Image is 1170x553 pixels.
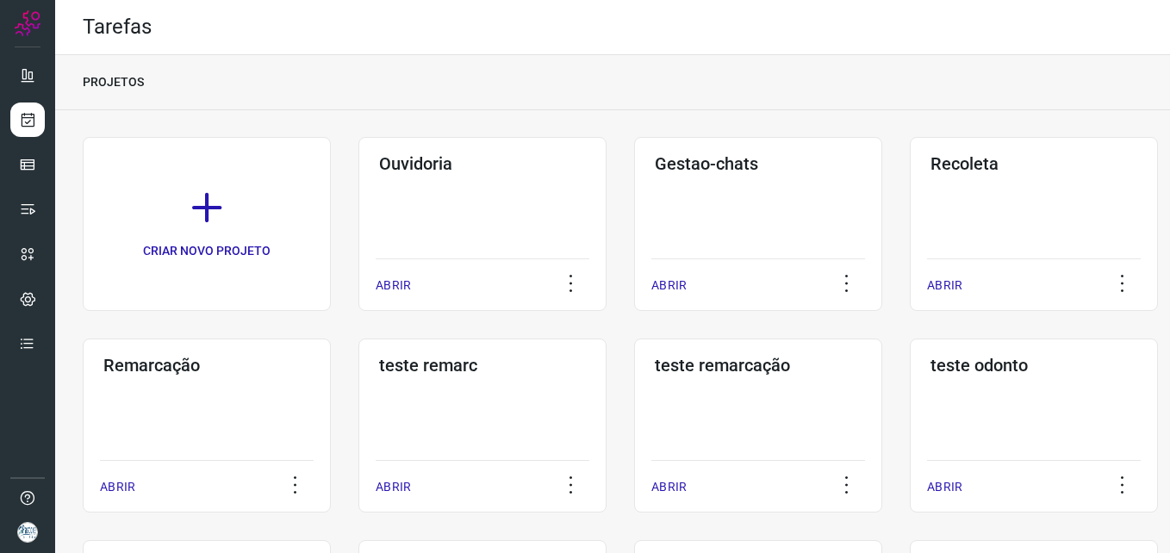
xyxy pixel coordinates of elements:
[83,73,144,91] p: PROJETOS
[379,355,586,376] h3: teste remarc
[930,355,1137,376] h3: teste odonto
[143,242,271,260] p: CRIAR NOVO PROJETO
[376,478,411,496] p: ABRIR
[651,478,687,496] p: ABRIR
[103,355,310,376] h3: Remarcação
[15,10,40,36] img: Logo
[655,153,862,174] h3: Gestao-chats
[927,478,962,496] p: ABRIR
[930,153,1137,174] h3: Recoleta
[83,15,152,40] h2: Tarefas
[655,355,862,376] h3: teste remarcação
[100,478,135,496] p: ABRIR
[17,522,38,543] img: 2df383a8bc393265737507963739eb71.PNG
[651,276,687,295] p: ABRIR
[376,276,411,295] p: ABRIR
[379,153,586,174] h3: Ouvidoria
[927,276,962,295] p: ABRIR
